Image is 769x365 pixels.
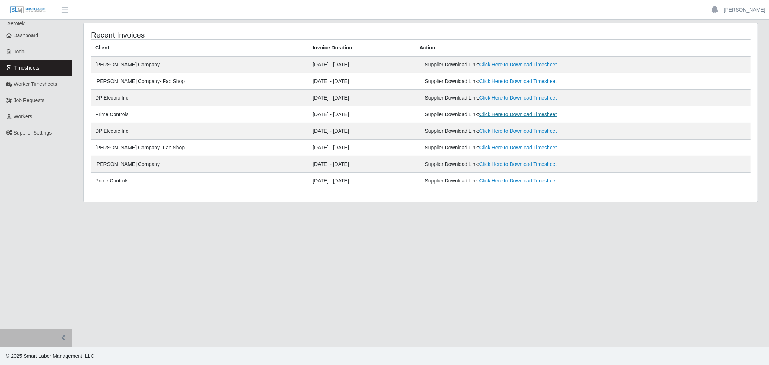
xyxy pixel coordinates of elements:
[91,106,308,123] td: Prime Controls
[479,128,557,134] a: Click Here to Download Timesheet
[425,144,632,151] div: Supplier Download Link:
[14,65,40,71] span: Timesheets
[308,123,415,140] td: [DATE] - [DATE]
[308,140,415,156] td: [DATE] - [DATE]
[14,32,39,38] span: Dashboard
[14,130,52,136] span: Supplier Settings
[14,81,57,87] span: Worker Timesheets
[415,40,751,57] th: Action
[308,90,415,106] td: [DATE] - [DATE]
[425,177,632,185] div: Supplier Download Link:
[91,90,308,106] td: DP Electric Inc
[14,49,25,54] span: Todo
[308,40,415,57] th: Invoice Duration
[479,178,557,184] a: Click Here to Download Timesheet
[308,73,415,90] td: [DATE] - [DATE]
[10,6,46,14] img: SLM Logo
[91,73,308,90] td: [PERSON_NAME] Company- Fab Shop
[14,97,45,103] span: Job Requests
[479,62,557,67] a: Click Here to Download Timesheet
[308,156,415,173] td: [DATE] - [DATE]
[425,94,632,102] div: Supplier Download Link:
[91,56,308,73] td: [PERSON_NAME] Company
[91,30,359,39] h4: Recent Invoices
[6,353,94,359] span: © 2025 Smart Labor Management, LLC
[308,56,415,73] td: [DATE] - [DATE]
[479,145,557,150] a: Click Here to Download Timesheet
[425,61,632,69] div: Supplier Download Link:
[7,21,25,26] span: Aerotek
[425,78,632,85] div: Supplier Download Link:
[308,106,415,123] td: [DATE] - [DATE]
[91,156,308,173] td: [PERSON_NAME] Company
[425,160,632,168] div: Supplier Download Link:
[479,78,557,84] a: Click Here to Download Timesheet
[91,40,308,57] th: Client
[425,127,632,135] div: Supplier Download Link:
[91,173,308,189] td: Prime Controls
[91,140,308,156] td: [PERSON_NAME] Company- Fab Shop
[479,111,557,117] a: Click Here to Download Timesheet
[308,173,415,189] td: [DATE] - [DATE]
[425,111,632,118] div: Supplier Download Link:
[14,114,32,119] span: Workers
[479,161,557,167] a: Click Here to Download Timesheet
[91,123,308,140] td: DP Electric Inc
[479,95,557,101] a: Click Here to Download Timesheet
[724,6,765,14] a: [PERSON_NAME]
